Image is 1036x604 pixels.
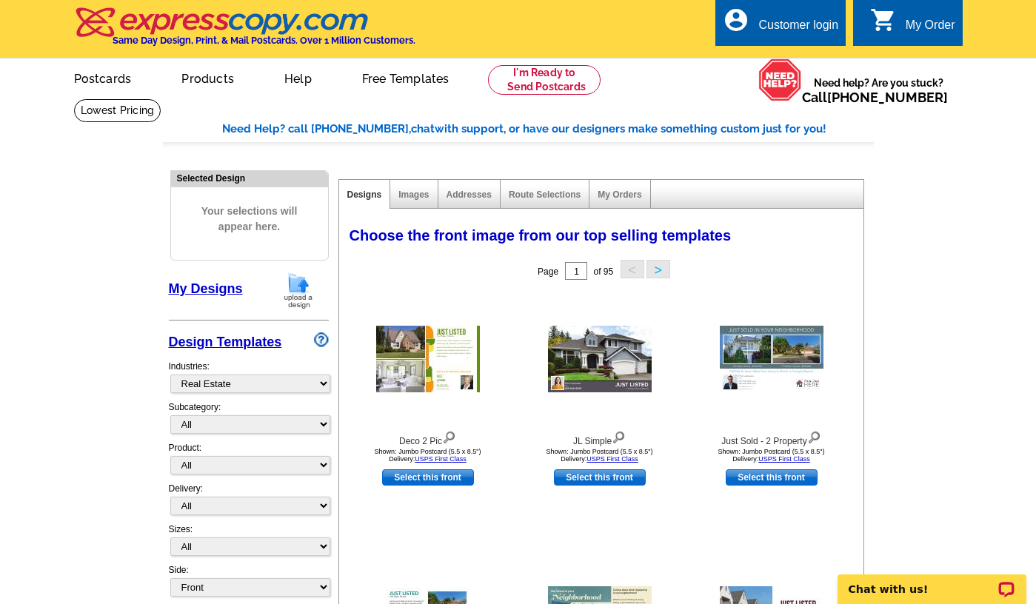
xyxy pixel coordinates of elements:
a: Help [261,60,335,95]
img: help [758,58,802,101]
div: Need Help? call [PHONE_NUMBER], with support, or have our designers make something custom just fo... [222,121,874,138]
span: Need help? Are you stuck? [802,75,955,105]
a: shopping_cart My Order [870,16,955,35]
img: JL Simple [548,326,652,392]
a: Products [158,60,258,95]
a: [PHONE_NUMBER] [827,90,948,105]
div: Selected Design [171,171,328,185]
a: USPS First Class [758,455,810,463]
img: upload-design [279,272,318,309]
div: Just Sold - 2 Property [690,428,853,448]
a: account_circle Customer login [723,16,838,35]
div: Shown: Jumbo Postcard (5.5 x 8.5") Delivery: [690,448,853,463]
a: Route Selections [509,189,581,200]
img: view design details [442,428,456,444]
div: Sizes: [169,523,329,563]
div: Deco 2 Pic [347,428,509,448]
a: Addresses [447,189,492,200]
i: account_circle [723,7,749,33]
a: use this design [382,469,474,486]
img: Just Sold - 2 Property [720,326,823,392]
a: use this design [554,469,646,486]
a: use this design [726,469,818,486]
iframe: LiveChat chat widget [828,557,1036,604]
a: Images [398,189,429,200]
span: of 95 [593,266,613,277]
img: view design details [612,428,626,444]
span: Page [538,266,558,277]
i: shopping_cart [870,7,897,33]
div: Shown: Jumbo Postcard (5.5 x 8.5") Delivery: [518,448,681,463]
a: Designs [347,189,382,200]
div: Industries: [169,352,329,400]
button: > [646,260,670,278]
a: USPS First Class [586,455,638,463]
a: Same Day Design, Print, & Mail Postcards. Over 1 Million Customers. [74,18,415,46]
div: Side: [169,563,329,598]
a: My Designs [169,281,243,296]
a: Design Templates [169,335,282,349]
span: Choose the front image from our top selling templates [350,227,732,244]
div: Product: [169,441,329,482]
a: Free Templates [338,60,473,95]
div: Customer login [758,19,838,39]
span: chat [411,122,435,135]
h4: Same Day Design, Print, & Mail Postcards. Over 1 Million Customers. [113,35,415,46]
img: Deco 2 Pic [376,326,480,392]
a: My Orders [598,189,641,200]
span: Call [802,90,948,105]
a: Postcards [50,60,156,95]
div: JL Simple [518,428,681,448]
img: design-wizard-help-icon.png [314,332,329,347]
span: Your selections will appear here. [182,189,317,249]
div: Shown: Jumbo Postcard (5.5 x 8.5") Delivery: [347,448,509,463]
div: My Order [906,19,955,39]
img: view design details [807,428,821,444]
button: < [621,260,644,278]
div: Subcategory: [169,400,329,441]
div: Delivery: [169,482,329,523]
a: USPS First Class [415,455,467,463]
